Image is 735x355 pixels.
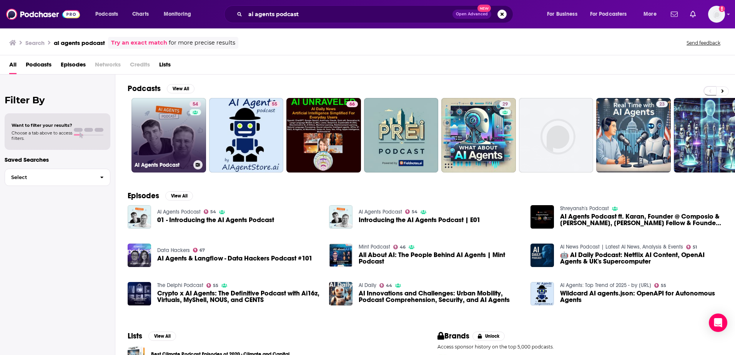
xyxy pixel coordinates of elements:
a: AI Agents: Top Trend of 2025 - by AIAgentStore.ai [560,282,651,289]
a: All About AI: The People Behind AI Agents | Mint Podcast [359,252,521,265]
a: Data Hackers [157,247,190,254]
h2: Episodes [128,191,159,201]
a: 23 [596,98,671,173]
span: 55 [213,284,218,287]
input: Search podcasts, credits, & more... [245,8,452,20]
button: open menu [638,8,666,20]
button: View All [165,191,193,201]
img: Introducing the AI Agents Podcast | E01 [329,205,353,229]
img: All About AI: The People Behind AI Agents | Mint Podcast [329,244,353,267]
img: Crypto x AI Agents: The Definitive Podcast with Ai16z, Virtuals, MyShell, NOUS, and CENTS [128,282,151,305]
span: Crypto x AI Agents: The Definitive Podcast with Ai16z, Virtuals, MyShell, NOUS, and CENTS [157,290,320,303]
h3: Search [25,39,45,46]
a: 66 [346,101,358,107]
span: 46 [400,246,406,249]
a: 54 [405,209,418,214]
a: 55 [206,283,219,288]
span: New [477,5,491,12]
span: Charts [132,9,149,20]
button: Select [5,169,110,186]
button: open menu [585,8,638,20]
span: 67 [200,249,205,252]
a: AI Agents Podcast ft. Karan, Founder @ Composio & Diwank, Thiel Fellow & Founder @ Julep AI [560,213,723,226]
img: 🤖 AI Daily Podcast: Netflix AI Content, OpenAI Agents & UK's Supercomputer [530,244,554,267]
a: All [9,58,17,74]
a: Show notifications dropdown [687,8,699,21]
button: Send feedback [684,40,723,46]
a: AI Agents Podcast [157,209,201,215]
p: Saved Searches [5,156,110,163]
a: Lists [159,58,171,74]
a: Shreyansh's Podcast [560,205,609,212]
span: Networks [95,58,121,74]
span: 54 [412,210,417,214]
button: Unlock [472,332,505,341]
a: 01 - Introducing the AI Agents Podcast [157,217,274,223]
a: 55 [654,283,667,288]
div: Search podcasts, credits, & more... [231,5,520,23]
h2: Filter By [5,95,110,106]
span: Monitoring [164,9,191,20]
a: Try an exact match [111,38,167,47]
a: Introducing the AI Agents Podcast | E01 [359,217,481,223]
button: Open AdvancedNew [452,10,491,19]
a: 67 [193,248,205,252]
a: AI Agents & Langflow - Data Hackers Podcast #101 [157,255,313,262]
a: Podcasts [26,58,52,74]
a: Podchaser - Follow, Share and Rate Podcasts [6,7,80,22]
span: Open Advanced [456,12,488,16]
a: 66 [286,98,361,173]
span: 44 [386,284,392,287]
a: AI Agents & Langflow - Data Hackers Podcast #101 [128,244,151,267]
span: AI Agents Podcast ft. Karan, Founder @ Composio & [PERSON_NAME], [PERSON_NAME] Fellow & Founder @... [560,213,723,226]
span: 54 [193,101,198,108]
button: open menu [542,8,587,20]
a: AI Daily [359,282,376,289]
button: open menu [158,8,201,20]
a: Wildcard AI agents.json: OpenAPI for Autonomous Agents [560,290,723,303]
span: For Business [547,9,577,20]
a: 29 [441,98,516,173]
a: EpisodesView All [128,191,193,201]
button: View All [148,332,176,341]
a: The Delphi Podcast [157,282,203,289]
h3: ai agents podcast [54,39,105,46]
a: Episodes [61,58,86,74]
span: Choose a tab above to access filters. [12,130,72,141]
span: More [644,9,657,20]
span: 54 [210,210,216,214]
a: ListsView All [128,331,176,341]
button: Show profile menu [708,6,725,23]
a: 44 [379,283,392,288]
button: View All [167,84,195,93]
a: 55 [269,101,280,107]
h2: Podcasts [128,84,161,93]
span: 55 [272,101,277,108]
span: 29 [502,101,508,108]
a: AI Innovations and Challenges: Urban Mobility, Podcast Comprehension, Security, and AI Agents [359,290,521,303]
h2: Brands [437,331,469,341]
a: 🤖 AI Daily Podcast: Netflix AI Content, OpenAI Agents & UK's Supercomputer [560,252,723,265]
img: 01 - Introducing the AI Agents Podcast [128,205,151,229]
img: AI Innovations and Challenges: Urban Mobility, Podcast Comprehension, Security, and AI Agents [329,282,353,305]
span: Logged in as WE_Broadcast [708,6,725,23]
img: Wildcard AI agents.json: OpenAPI for Autonomous Agents [530,282,554,305]
a: 51 [686,245,697,249]
p: Access sponsor history on the top 5,000 podcasts. [437,344,723,350]
h3: AI Agents Podcast [135,162,190,168]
